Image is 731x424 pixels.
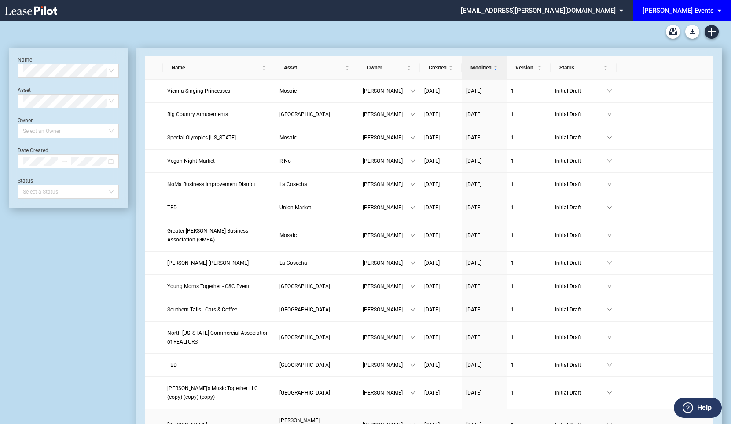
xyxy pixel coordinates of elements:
a: 1 [511,87,546,95]
label: Status [18,178,33,184]
a: Create new document [705,25,719,39]
span: [PERSON_NAME] [363,388,410,397]
a: [DATE] [466,282,502,291]
a: [PERSON_NAME] [PERSON_NAME] [167,259,271,267]
span: down [607,233,612,238]
span: Initial Draft [555,259,607,267]
span: 1 [511,283,514,289]
a: 1 [511,157,546,165]
span: [DATE] [466,390,481,396]
span: [PERSON_NAME] [363,305,410,314]
a: [DATE] [424,157,457,165]
th: Owner [358,56,420,80]
span: [PERSON_NAME] [363,87,410,95]
span: down [607,112,612,117]
span: down [607,307,612,312]
span: down [410,335,415,340]
span: down [607,335,612,340]
a: 1 [511,110,546,119]
th: Name [163,56,275,80]
a: [DATE] [424,333,457,342]
span: Initial Draft [555,133,607,142]
span: to [62,158,68,164]
label: Help [697,402,712,413]
span: Young Moms Together - C&C Event [167,283,250,289]
span: 1 [511,334,514,340]
div: [PERSON_NAME] Events [643,7,714,15]
span: Owner [367,63,405,72]
a: [DATE] [466,180,502,189]
span: Status [559,63,602,72]
span: down [607,284,612,289]
span: Big Country Amusements [167,111,228,117]
a: Mosaic [279,231,354,240]
span: Special Olympics Virginia [167,135,236,141]
a: [DATE] [466,259,502,267]
a: [GEOGRAPHIC_DATA] [279,388,354,397]
span: [DATE] [424,260,440,266]
span: [DATE] [466,283,481,289]
span: down [607,205,612,210]
span: Taylor Catherine Kelley [167,260,249,266]
span: Freshfields Village [279,283,330,289]
span: [PERSON_NAME] [363,282,410,291]
a: 1 [511,203,546,212]
span: [PERSON_NAME] [363,259,410,267]
span: [DATE] [466,135,481,141]
a: [DATE] [466,333,502,342]
span: [DATE] [466,232,481,238]
span: TBD [167,362,177,368]
label: Date Created [18,147,48,154]
a: [DATE] [466,388,502,397]
span: down [607,260,612,266]
span: Version [515,63,536,72]
a: [DATE] [424,110,457,119]
a: TBD [167,361,271,369]
span: 1 [511,362,514,368]
span: RiNo [279,158,291,164]
span: down [607,362,612,368]
span: La Cosecha [279,181,307,187]
span: down [410,260,415,266]
span: [DATE] [424,181,440,187]
a: [DATE] [424,180,457,189]
a: [DATE] [424,305,457,314]
a: [DATE] [424,282,457,291]
span: [DATE] [424,362,440,368]
a: Download Blank Form [685,25,699,39]
a: Southern Tails - Cars & Coffee [167,305,271,314]
a: 1 [511,133,546,142]
a: Mosaic [279,87,354,95]
span: Initial Draft [555,333,607,342]
a: Mosaic [279,133,354,142]
a: 1 [511,305,546,314]
a: Greater [PERSON_NAME] Business Association (GMBA) [167,227,271,244]
span: [DATE] [424,111,440,117]
a: [DATE] [424,231,457,240]
span: down [410,390,415,395]
span: Initial Draft [555,87,607,95]
a: [GEOGRAPHIC_DATA] [279,110,354,119]
span: Southern Tails - Cars & Coffee [167,307,237,313]
span: Mosaic [279,88,297,94]
span: down [607,88,612,94]
span: Initial Draft [555,388,607,397]
span: 1 [511,88,514,94]
span: down [410,233,415,238]
span: Initial Draft [555,305,607,314]
span: Vegan Night Market [167,158,215,164]
span: [DATE] [466,362,481,368]
span: Modified [470,63,492,72]
a: [DATE] [424,203,457,212]
span: Greater Merrifield Business Association (GMBA) [167,228,248,243]
span: [DATE] [466,111,481,117]
span: [DATE] [424,283,440,289]
a: 1 [511,282,546,291]
span: [DATE] [466,260,481,266]
span: North Texas Commercial Association of REALTORS [167,330,269,345]
span: 1 [511,307,514,313]
span: [DATE] [424,307,440,313]
label: Asset [18,87,31,93]
span: Freshfields Village [279,307,330,313]
span: Preston Royal - East [279,334,330,340]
